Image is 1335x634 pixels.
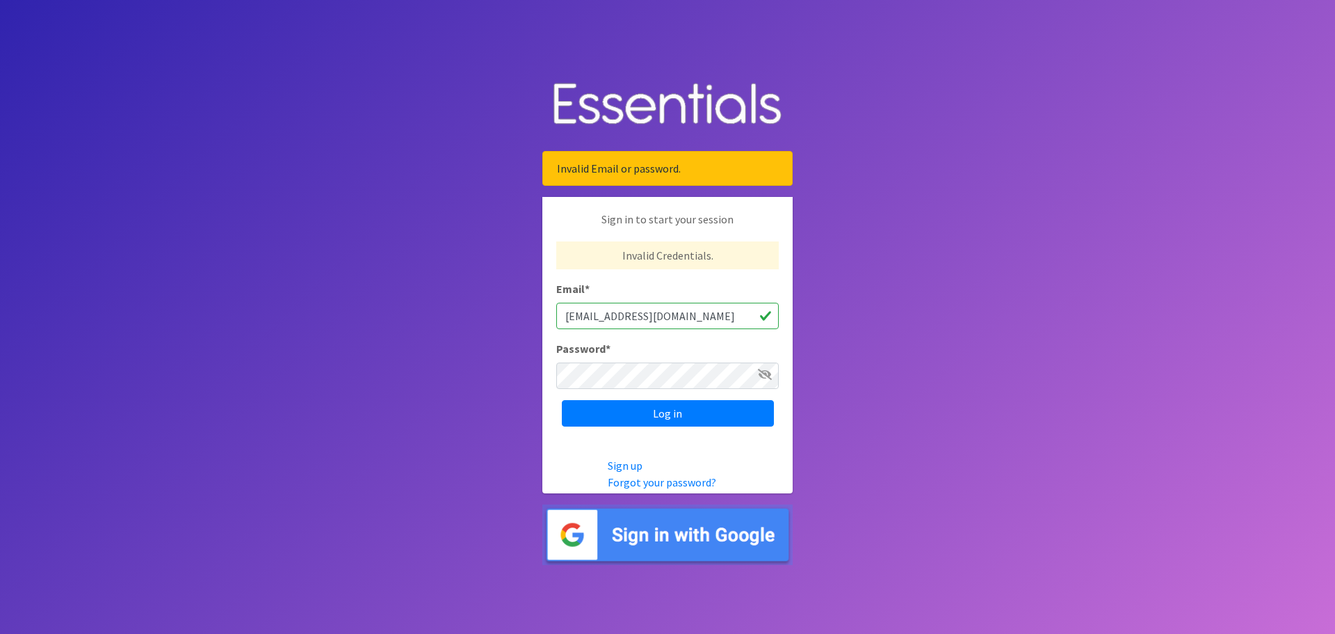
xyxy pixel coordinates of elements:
[606,342,610,356] abbr: required
[556,340,610,357] label: Password
[556,241,779,269] p: Invalid Credentials.
[542,505,793,565] img: Sign in with Google
[542,69,793,141] img: Human Essentials
[556,211,779,241] p: Sign in to start your session
[608,459,642,473] a: Sign up
[542,151,793,186] div: Invalid Email or password.
[608,475,716,489] a: Forgot your password?
[556,280,590,297] label: Email
[562,400,774,427] input: Log in
[585,282,590,296] abbr: required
